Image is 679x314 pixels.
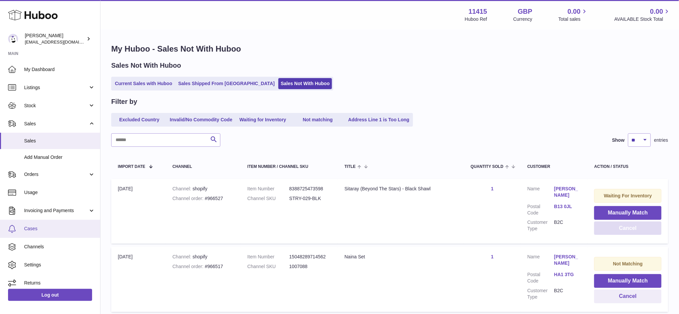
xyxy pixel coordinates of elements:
[594,290,662,303] button: Cancel
[527,288,554,300] dt: Customer Type
[248,254,289,260] dt: Item Number
[24,121,88,127] span: Sales
[25,39,98,45] span: [EMAIL_ADDRESS][DOMAIN_NAME]
[248,195,289,202] dt: Channel SKU
[248,263,289,270] dt: Channel SKU
[173,254,234,260] div: shopify
[514,16,533,22] div: Currency
[345,254,458,260] div: Naina Set
[594,165,662,169] div: Action / Status
[527,186,554,200] dt: Name
[24,171,88,178] span: Orders
[558,16,588,22] span: Total sales
[167,114,235,125] a: Invalid/No Commodity Code
[24,138,95,144] span: Sales
[289,186,331,192] dd: 8388725473598
[527,254,554,268] dt: Name
[111,61,181,70] h2: Sales Not With Huboo
[113,114,166,125] a: Excluded Country
[173,186,234,192] div: shopify
[554,203,581,210] a: B13 0JL
[278,78,332,89] a: Sales Not With Huboo
[594,206,662,220] button: Manually Match
[650,7,663,16] span: 0.00
[594,274,662,288] button: Manually Match
[289,195,331,202] dd: STRY-029-BLK
[176,78,277,89] a: Sales Shipped From [GEOGRAPHIC_DATA]
[554,186,581,198] a: [PERSON_NAME]
[8,34,18,44] img: care@shopmanto.uk
[491,254,494,259] a: 1
[24,154,95,161] span: Add Manual Order
[25,33,85,45] div: [PERSON_NAME]
[469,7,487,16] strong: 11415
[471,165,503,169] span: Quantity Sold
[554,288,581,300] dd: B2C
[614,7,671,22] a: 0.00 AVAILABLE Stock Total
[613,261,643,266] strong: Not Matching
[518,7,532,16] strong: GBP
[594,222,662,235] button: Cancel
[24,84,88,91] span: Listings
[173,254,193,259] strong: Channel
[527,203,554,216] dt: Postal Code
[173,263,234,270] div: #966517
[554,254,581,266] a: [PERSON_NAME]
[604,193,652,198] strong: Waiting For Inventory
[527,219,554,232] dt: Customer Type
[118,165,145,169] span: Import date
[345,186,458,192] div: Sitaray (Beyond The Stars) - Black Shawl
[558,7,588,22] a: 0.00 Total sales
[614,16,671,22] span: AVAILABLE Stock Total
[291,114,345,125] a: Not matching
[113,78,175,89] a: Current Sales with Huboo
[527,165,581,169] div: Customer
[24,207,88,214] span: Invoicing and Payments
[24,66,95,73] span: My Dashboard
[465,16,487,22] div: Huboo Ref
[173,186,193,191] strong: Channel
[24,226,95,232] span: Cases
[248,186,289,192] dt: Item Number
[24,244,95,250] span: Channels
[111,247,166,312] td: [DATE]
[289,263,331,270] dd: 1007088
[346,114,412,125] a: Address Line 1 is Too Long
[111,179,166,244] td: [DATE]
[248,165,331,169] div: Item Number / Channel SKU
[289,254,331,260] dd: 15048289714562
[654,137,668,143] span: entries
[236,114,290,125] a: Waiting for Inventory
[554,219,581,232] dd: B2C
[345,165,356,169] span: Title
[173,196,205,201] strong: Channel order
[568,7,581,16] span: 0.00
[24,189,95,196] span: Usage
[8,289,92,301] a: Log out
[111,44,668,54] h1: My Huboo - Sales Not With Huboo
[173,195,234,202] div: #966527
[173,165,234,169] div: Channel
[554,271,581,278] a: HA1 3TG
[24,262,95,268] span: Settings
[111,97,137,106] h2: Filter by
[527,271,554,284] dt: Postal Code
[491,186,494,191] a: 1
[24,280,95,286] span: Returns
[24,103,88,109] span: Stock
[173,264,205,269] strong: Channel order
[612,137,625,143] label: Show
